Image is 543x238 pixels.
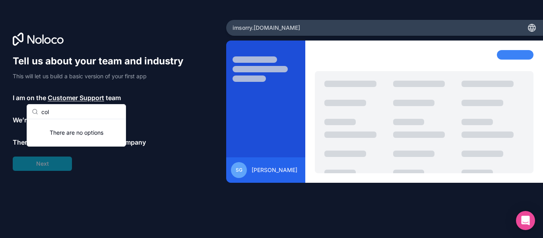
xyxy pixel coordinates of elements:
[252,166,297,174] span: [PERSON_NAME]
[13,115,49,125] span: We’re in the
[13,72,191,80] p: This will let us build a basic version of your first app
[233,24,300,32] span: imsorry .[DOMAIN_NAME]
[13,93,46,103] span: I am on the
[13,55,191,68] h1: Tell us about your team and industry
[106,93,121,103] span: team
[13,137,42,147] span: There are
[41,104,121,119] input: Search...
[27,119,126,146] div: There are no options
[48,93,104,103] span: Customer Support
[236,167,242,173] span: SG
[27,119,126,146] div: Suggestions
[516,211,535,230] div: Open Intercom Messenger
